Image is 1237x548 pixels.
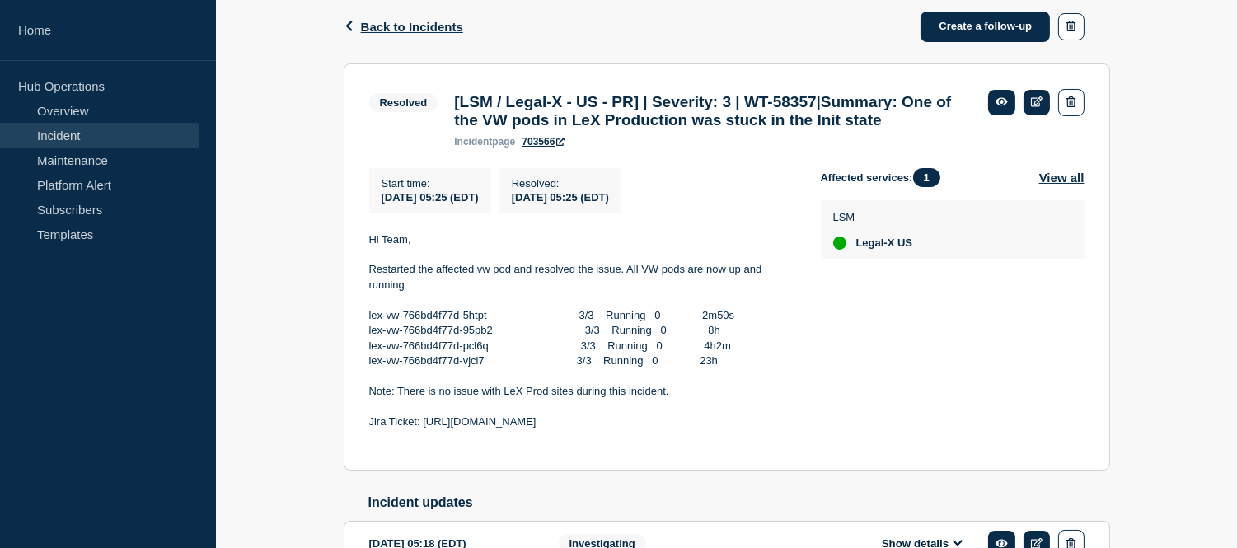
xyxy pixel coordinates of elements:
button: Back to Incidents [344,20,463,34]
span: Back to Incidents [361,20,463,34]
a: Create a follow-up [921,12,1050,42]
p: lex-vw-766bd4f77d-pcl6q 3/3 Running 0 4h2m [369,339,794,354]
h2: Incident updates [368,495,1110,510]
p: lex-vw-766bd4f77d-5htpt 3/3 Running 0 2m50s [369,308,794,323]
span: 1 [913,168,940,187]
p: Hi Team, [369,232,794,247]
p: Resolved : [512,177,609,190]
span: Legal-X US [856,237,913,250]
p: lex-vw-766bd4f77d-95pb2 3/3 Running 0 8h [369,323,794,338]
p: Restarted the affected vw pod and resolved the issue. All VW pods are now up and running [369,262,794,293]
span: Resolved [369,93,438,112]
p: Start time : [382,177,479,190]
p: lex-vw-766bd4f77d-vjcl7 3/3 Running 0 23h [369,354,794,368]
span: Affected services: [821,168,949,187]
p: LSM [833,211,913,223]
a: 703566 [522,136,565,148]
span: incident [454,136,492,148]
p: Jira Ticket: [URL][DOMAIN_NAME] [369,415,794,429]
span: [DATE] 05:25 (EDT) [382,191,479,204]
p: Note: There is no issue with LeX Prod sites during this incident. [369,384,794,399]
p: page [454,136,515,148]
div: up [833,237,846,250]
h3: [LSM / Legal-X - US - PR] | Severity: 3 | WT-58357|Summary: One of the VW pods in LeX Production ... [454,93,972,129]
span: [DATE] 05:25 (EDT) [512,191,609,204]
button: View all [1039,168,1085,187]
